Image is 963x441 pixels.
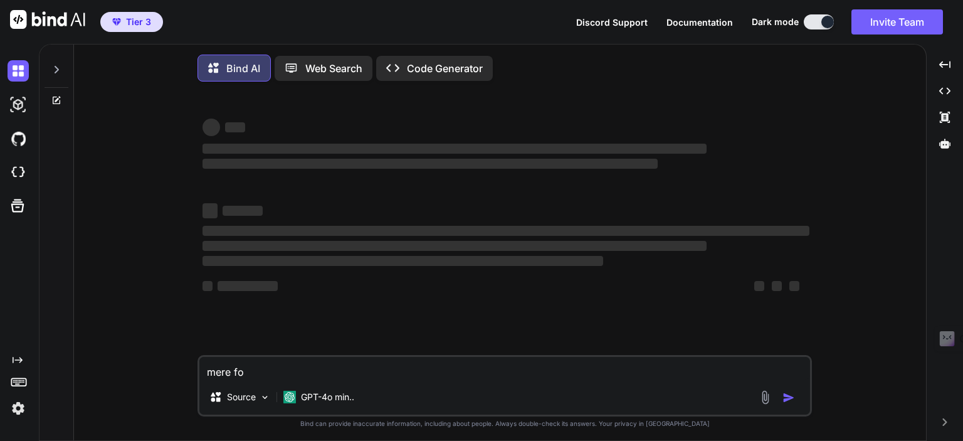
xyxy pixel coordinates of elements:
img: githubDark [8,128,29,149]
span: Tier 3 [126,16,151,28]
p: GPT-4o min.. [301,391,354,403]
span: ‌ [225,122,245,132]
img: cloudideIcon [8,162,29,183]
img: Bind AI [10,10,85,29]
span: ‌ [218,281,278,291]
p: Source [227,391,256,403]
button: Documentation [666,16,733,29]
img: attachment [758,390,772,405]
span: ‌ [203,159,658,169]
span: Discord Support [576,17,648,28]
button: premiumTier 3 [100,12,163,32]
img: darkAi-studio [8,94,29,115]
img: Pick Models [260,392,270,403]
span: ‌ [203,203,218,218]
span: ‌ [203,281,213,291]
p: Web Search [305,61,362,76]
img: darkChat [8,60,29,82]
span: ‌ [203,241,706,251]
textarea: mere fo [199,357,810,380]
span: ‌ [223,206,263,216]
p: Bind can provide inaccurate information, including about people. Always double-check its answers.... [197,419,812,428]
span: ‌ [772,281,782,291]
img: GPT-4o mini [283,391,296,403]
img: settings [8,398,29,419]
p: Code Generator [407,61,483,76]
p: Bind AI [226,61,260,76]
span: Documentation [666,17,733,28]
span: ‌ [203,144,706,154]
img: premium [112,18,121,26]
span: ‌ [754,281,764,291]
button: Discord Support [576,16,648,29]
button: Invite Team [851,9,943,35]
img: icon [782,391,795,404]
span: ‌ [789,281,799,291]
span: ‌ [203,119,220,136]
span: ‌ [203,226,809,236]
span: Dark mode [752,16,799,28]
span: ‌ [203,256,603,266]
